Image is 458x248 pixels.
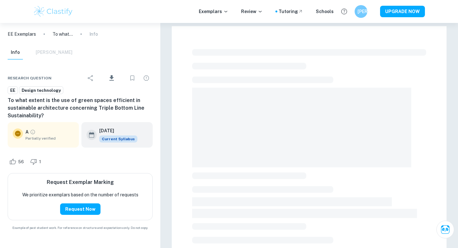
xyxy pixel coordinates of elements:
a: Schools [316,8,334,15]
p: A [25,128,29,135]
div: Report issue [140,72,153,84]
button: [PERSON_NAME] [355,5,367,18]
span: Current Syllabus [99,135,137,142]
div: Dislike [29,157,45,167]
button: UPGRADE NOW [380,6,425,17]
div: Download [98,70,125,86]
p: We prioritize exemplars based on the number of requests [22,191,138,198]
h6: [PERSON_NAME] [357,8,365,15]
div: Like [8,157,27,167]
p: To what extent is the use of green spaces efficient in sustainable architecture concerning Triple... [52,31,73,38]
button: Ask Clai [436,221,454,238]
a: Design technology [19,86,63,94]
button: Info [8,46,23,60]
a: EE [8,86,18,94]
a: Tutoring [279,8,303,15]
p: Exemplars [199,8,228,15]
span: Research question [8,75,52,81]
div: This exemplar is based on the current syllabus. Feel free to refer to it for inspiration/ideas wh... [99,135,137,142]
button: Help and Feedback [339,6,350,17]
span: 1 [36,159,45,165]
div: Share [84,72,97,84]
span: EE [8,87,17,94]
p: Review [241,8,263,15]
span: 56 [15,159,27,165]
h6: Request Exemplar Marking [47,179,114,186]
span: Partially verified [25,135,74,141]
span: Example of past student work. For reference on structure and expectations only. Do not copy. [8,225,153,230]
h6: [DATE] [99,127,132,134]
span: Design technology [19,87,63,94]
div: Bookmark [126,72,139,84]
img: Clastify logo [33,5,73,18]
button: Request Now [60,203,101,215]
h6: To what extent is the use of green spaces efficient in sustainable architecture concerning Triple... [8,97,153,120]
a: Grade partially verified [30,129,36,135]
p: Info [89,31,98,38]
a: EE Exemplars [8,31,36,38]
